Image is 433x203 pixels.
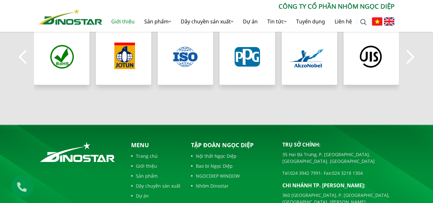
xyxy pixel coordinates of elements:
[191,141,273,149] p: Tập đoàn Ngọc Diệp
[39,9,102,25] img: Nhôm Dinostar
[131,141,180,149] p: Menu
[158,29,213,85] div: 3 / 8
[332,170,363,176] a: 024 3218 1304
[106,11,139,32] a: Giới thiệu
[131,173,180,179] a: Sản phẩm
[131,192,180,199] a: Dự án
[282,29,337,85] div: 5 / 8
[191,153,273,159] a: Nội thất Ngọc Diệp
[96,29,151,85] div: 2 / 8
[191,182,273,189] a: Nhôm Dinostar
[384,17,395,26] img: English
[191,163,273,169] a: Bao bì Ngọc Diệp
[330,11,357,32] a: Liên hệ
[282,151,395,165] p: 35 Hai Bà Trưng, P. [GEOGRAPHIC_DATA], [GEOGRAPHIC_DATA]. [GEOGRAPHIC_DATA]
[176,11,238,32] a: Dây chuyền sản xuất
[39,141,116,163] img: logo_footer
[238,11,262,32] a: Dự án
[344,29,399,85] div: 6 / 8
[282,182,395,189] p: Chi nhánh TP. [PERSON_NAME]:
[220,29,275,85] div: 4 / 8
[16,46,29,68] button: Previous slide
[372,17,382,26] img: Tiếng Việt
[131,153,180,159] a: Trang chủ
[290,170,321,176] a: 024 3942 7991
[102,2,395,11] p: CÔNG TY CỔ PHẦN NHÔM NGỌC DIỆP
[191,173,273,179] a: NGOCDIEP WINDOW
[360,19,367,25] img: search
[291,11,330,32] a: Tuyển dụng
[34,29,89,85] div: 1 / 8
[131,163,180,169] a: Giới thiệu
[139,11,176,32] a: Sản phẩm
[404,46,417,68] button: Next slide
[282,141,395,148] p: Trụ sở chính:
[131,182,180,189] a: Dây chuyền sản xuất
[262,11,291,32] a: Tin tức
[282,170,395,176] p: Tel: - Fax:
